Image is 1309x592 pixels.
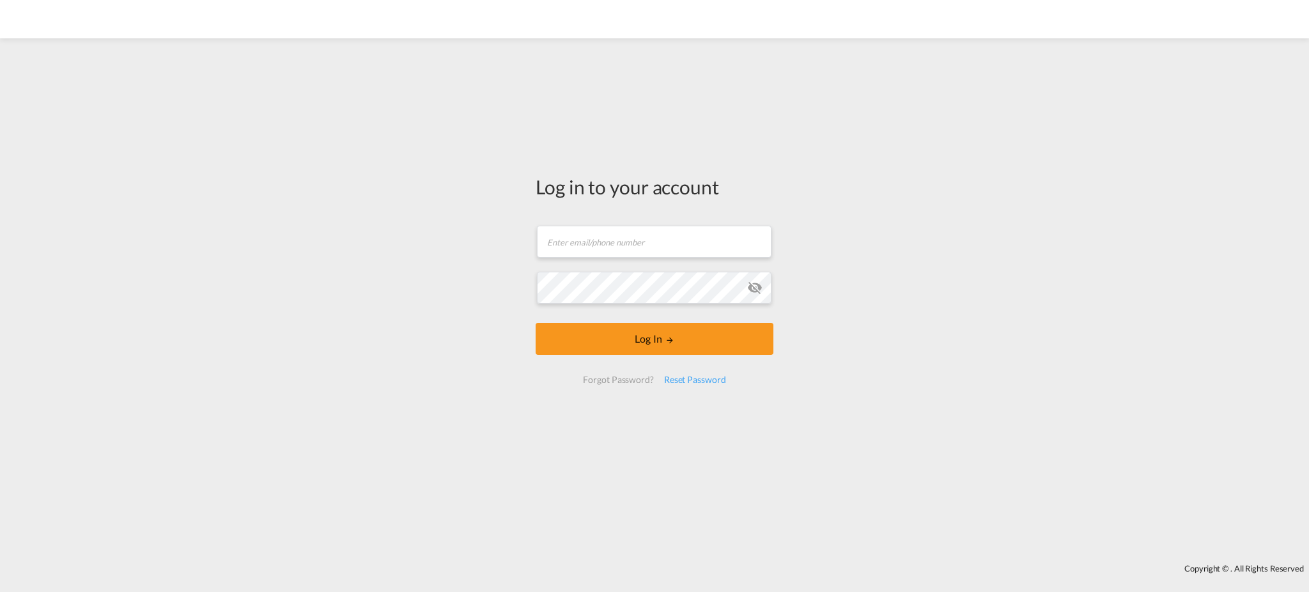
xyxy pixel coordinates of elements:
div: Reset Password [659,368,731,391]
input: Enter email/phone number [537,226,771,258]
div: Log in to your account [536,173,773,200]
md-icon: icon-eye-off [747,280,763,295]
button: LOGIN [536,323,773,355]
div: Forgot Password? [578,368,658,391]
